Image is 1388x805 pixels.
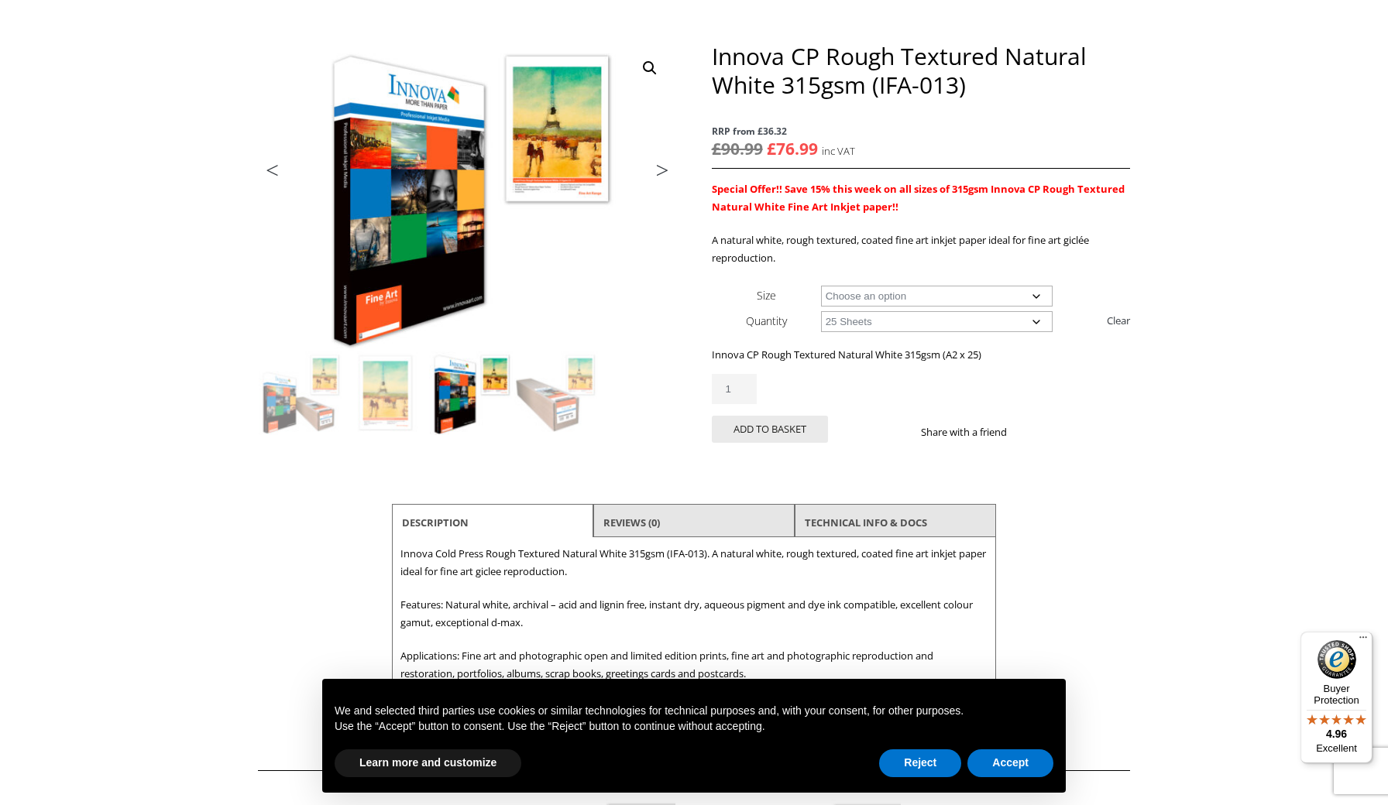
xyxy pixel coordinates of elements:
[1063,426,1075,438] img: email sharing button
[400,647,988,683] p: Applications: Fine art and photographic open and limited edition prints, fine art and photographi...
[757,288,776,303] label: Size
[1354,632,1373,650] button: Menu
[429,351,513,435] img: Innova CP Rough Textured Natural White 315gsm (IFA-013) - Image 3
[712,416,828,443] button: Add to basket
[1300,742,1373,755] p: Excellent
[1326,728,1347,740] span: 4.96
[712,138,721,159] span: £
[1318,640,1356,679] img: Trusted Shops Trustmark
[746,313,787,328] label: Quantity
[712,374,757,404] input: Product quantity
[712,122,1130,140] span: RRP from £36.32
[400,596,988,632] p: Features: Natural white, archival – acid and lignin free, instant dry, aqueous pigment and dye in...
[1026,426,1038,438] img: facebook sharing button
[805,509,927,536] a: TECHNICAL INFO & DOCS
[879,749,961,777] button: Reject
[712,182,1125,214] span: Special Offer!! Save 15% this week on all sizes of 315gsm Innova CP Rough Textured Natural White ...
[767,138,818,159] bdi: 76.99
[335,749,521,777] button: Learn more and customize
[344,351,428,435] img: Innova CP Rough Textured Natural White 315gsm (IFA-013) - Image 2
[712,231,1130,267] p: A natural white, rough textured, coated fine art inkjet paper ideal for fine art giclée reproduct...
[1300,632,1373,763] button: Trusted Shops TrustmarkBuyer Protection4.96Excellent
[259,351,342,435] img: Innova CP Rough Textured Natural White 315gsm (IFA-013)
[767,138,776,159] span: £
[402,509,469,536] a: Description
[603,509,660,536] a: Reviews (0)
[636,54,664,82] a: View full-screen image gallery
[967,749,1053,777] button: Accept
[712,346,1130,364] p: Innova CP Rough Textured Natural White 315gsm (A2 x 25)
[712,138,763,159] bdi: 90.99
[258,745,1130,771] h2: Related products
[335,719,1053,735] p: Use the “Accept” button to consent. Use the “Reject” button to continue without accepting.
[400,545,988,581] p: Innova Cold Press Rough Textured Natural White 315gsm (IFA-013). A natural white, rough textured,...
[921,423,1026,441] p: Share with a friend
[335,704,1053,719] p: We and selected third parties use cookies or similar technologies for technical purposes and, wit...
[1300,683,1373,706] p: Buyer Protection
[514,351,598,435] img: Innova CP Rough Textured Natural White 315gsm (IFA-013) - Image 4
[1044,426,1056,438] img: twitter sharing button
[1107,308,1130,333] a: Clear options
[712,42,1130,99] h1: Innova CP Rough Textured Natural White 315gsm (IFA-013)
[310,666,1078,805] div: Notice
